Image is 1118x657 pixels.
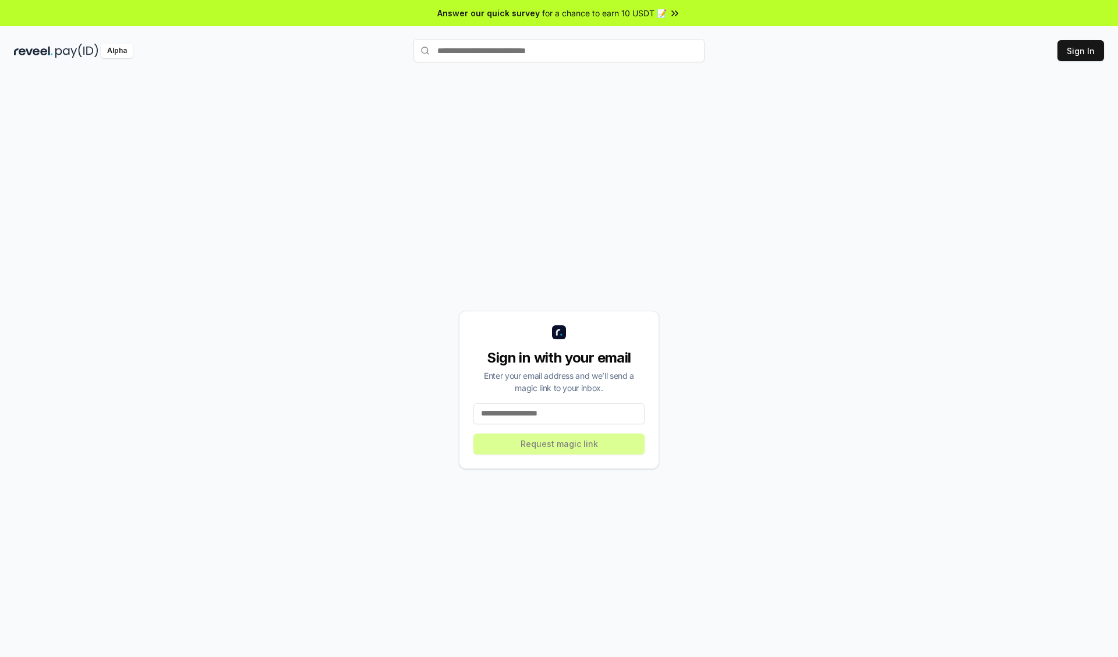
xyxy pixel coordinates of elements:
div: Sign in with your email [473,349,645,367]
span: for a chance to earn 10 USDT 📝 [542,7,667,19]
img: reveel_dark [14,44,53,58]
img: pay_id [55,44,98,58]
div: Alpha [101,44,133,58]
div: Enter your email address and we’ll send a magic link to your inbox. [473,370,645,394]
span: Answer our quick survey [437,7,540,19]
img: logo_small [552,325,566,339]
button: Sign In [1057,40,1104,61]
